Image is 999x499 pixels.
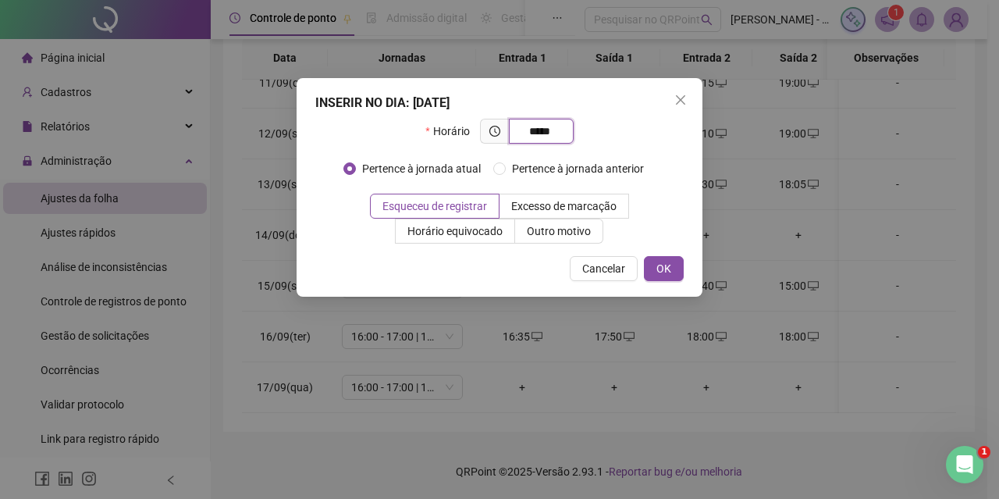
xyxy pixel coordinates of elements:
[511,200,617,212] span: Excesso de marcação
[356,160,487,177] span: Pertence à jornada atual
[425,119,479,144] label: Horário
[570,256,638,281] button: Cancelar
[674,94,687,106] span: close
[407,225,503,237] span: Horário equivocado
[315,94,684,112] div: INSERIR NO DIA : [DATE]
[506,160,650,177] span: Pertence à jornada anterior
[644,256,684,281] button: OK
[527,225,591,237] span: Outro motivo
[978,446,990,458] span: 1
[582,260,625,277] span: Cancelar
[489,126,500,137] span: clock-circle
[668,87,693,112] button: Close
[656,260,671,277] span: OK
[382,200,487,212] span: Esqueceu de registrar
[946,446,983,483] iframe: Intercom live chat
